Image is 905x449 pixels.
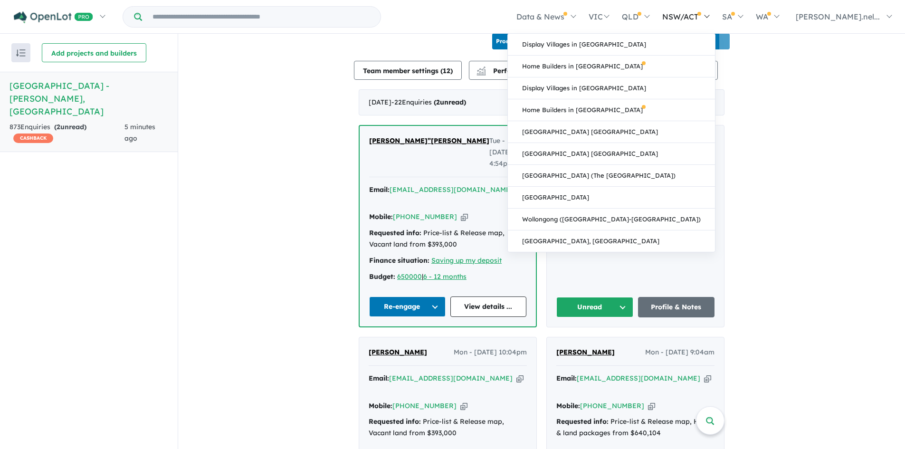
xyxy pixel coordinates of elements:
[556,416,714,439] div: Price-list & Release map, House & land packages from $640,104
[496,37,692,46] p: [DATE] - [DATE] - ( 23 leads estimated)
[369,417,421,426] strong: Requested info:
[508,209,715,230] a: Wollongong ([GEOGRAPHIC_DATA]-[GEOGRAPHIC_DATA])
[556,297,633,317] button: Unread
[508,143,715,165] a: [GEOGRAPHIC_DATA] [GEOGRAPHIC_DATA]
[508,165,715,187] a: [GEOGRAPHIC_DATA] (The [GEOGRAPHIC_DATA])
[369,212,393,221] strong: Mobile:
[796,12,880,21] span: [PERSON_NAME].nel...
[54,123,86,131] strong: ( unread)
[704,373,711,383] button: Copy
[443,67,450,75] span: 12
[369,348,427,356] span: [PERSON_NAME]
[369,271,526,283] div: |
[477,67,486,72] img: line-chart.svg
[369,229,421,237] strong: Requested info:
[454,347,527,358] span: Mon - [DATE] 10:04pm
[508,34,715,56] a: Display Villages in [GEOGRAPHIC_DATA]
[369,135,489,169] a: [PERSON_NAME]”[PERSON_NAME]
[369,136,489,145] span: [PERSON_NAME]”[PERSON_NAME]
[10,79,168,118] h5: [GEOGRAPHIC_DATA] - [PERSON_NAME] , [GEOGRAPHIC_DATA]
[354,61,462,80] button: Team member settings (12)
[516,373,524,383] button: Copy
[369,185,390,194] strong: Email:
[423,272,467,281] a: 6 - 12 months
[580,401,644,410] a: [PHONE_NUMBER]
[57,123,60,131] span: 2
[42,43,146,62] button: Add projects and builders
[496,38,550,45] b: Promotion Month:
[556,347,615,358] a: [PERSON_NAME]
[392,401,457,410] a: [PHONE_NUMBER]
[124,123,155,143] span: 5 minutes ago
[14,11,93,23] img: Openlot PRO Logo White
[436,98,440,106] span: 2
[556,401,580,410] strong: Mobile:
[508,121,715,143] a: [GEOGRAPHIC_DATA] [GEOGRAPHIC_DATA]
[16,49,26,57] img: sort.svg
[461,212,468,222] button: Copy
[556,348,615,356] span: [PERSON_NAME]
[359,89,724,116] div: [DATE]
[10,122,124,144] div: 873 Enquir ies
[577,374,700,382] a: [EMAIL_ADDRESS][DOMAIN_NAME]
[13,134,53,143] span: CASHBACK
[508,77,715,99] a: Display Villages in [GEOGRAPHIC_DATA]
[369,374,389,382] strong: Email:
[460,401,467,411] button: Copy
[450,296,527,317] a: View details ...
[508,230,715,252] a: [GEOGRAPHIC_DATA], [GEOGRAPHIC_DATA]
[508,187,715,209] a: [GEOGRAPHIC_DATA]
[369,347,427,358] a: [PERSON_NAME]
[508,99,715,121] a: Home Builders in [GEOGRAPHIC_DATA]
[369,401,392,410] strong: Mobile:
[144,7,379,27] input: Try estate name, suburb, builder or developer
[476,69,486,76] img: bar-chart.svg
[431,256,502,265] a: Saving up my deposit
[645,347,714,358] span: Mon - [DATE] 9:04am
[391,98,466,106] span: - 22 Enquir ies
[556,417,609,426] strong: Requested info:
[369,228,526,250] div: Price-list & Release map, Vacant land from $393,000
[393,212,457,221] a: [PHONE_NUMBER]
[556,374,577,382] strong: Email:
[369,296,446,317] button: Re-engage
[434,98,466,106] strong: ( unread)
[389,374,513,382] a: [EMAIL_ADDRESS][DOMAIN_NAME]
[397,272,422,281] a: 650000
[638,297,715,317] a: Profile & Notes
[469,61,540,80] button: Performance
[390,185,513,194] a: [EMAIL_ADDRESS][DOMAIN_NAME]
[489,135,526,169] span: Tue - [DATE] 4:54pm
[369,416,527,439] div: Price-list & Release map, Vacant land from $393,000
[508,56,715,77] a: Home Builders in [GEOGRAPHIC_DATA]
[369,272,395,281] strong: Budget:
[369,256,429,265] strong: Finance situation:
[648,401,655,411] button: Copy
